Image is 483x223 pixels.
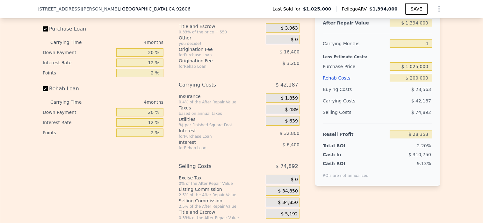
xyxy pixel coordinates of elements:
[179,105,263,111] div: Taxes
[323,107,387,118] div: Selling Costs
[179,41,263,46] div: you decide!
[323,160,369,167] div: Cash ROI
[291,177,298,183] span: $ 0
[179,93,263,100] div: Insurance
[43,117,114,128] div: Interest Rate
[179,58,250,64] div: Origination Fee
[179,175,263,181] div: Excise Tax
[179,139,250,145] div: Interest
[282,61,299,66] span: $ 3,200
[323,151,363,158] div: Cash In
[94,37,163,47] div: 4 months
[323,84,387,95] div: Buying Costs
[179,64,250,69] div: for Rehab Loan
[167,6,191,11] span: , CA 92806
[281,25,298,31] span: $ 3,963
[417,143,431,148] span: 2.20%
[43,47,114,58] div: Down Payment
[43,23,114,35] label: Purchase Loan
[323,95,363,107] div: Carrying Costs
[280,49,299,54] span: $ 16,400
[278,200,298,206] span: $ 34,850
[276,79,298,91] span: $ 42,187
[38,6,119,12] span: [STREET_ADDRESS][PERSON_NAME]
[43,68,114,78] div: Points
[323,129,387,140] div: Resell Profit
[276,161,298,172] span: $ 74,892
[43,128,114,138] div: Points
[179,122,263,128] div: 3¢ per Finished Square Foot
[280,131,299,136] span: $ 32,800
[179,198,263,204] div: Selling Commission
[43,86,48,91] input: Rehab Loan
[323,61,387,72] div: Purchase Price
[179,100,263,105] div: 0.4% of the After Repair Value
[43,58,114,68] div: Interest Rate
[273,6,303,12] span: Last Sold for
[179,111,263,116] div: based on annual taxes
[50,37,92,47] div: Carrying Time
[179,35,263,41] div: Other
[179,30,263,35] div: 0.33% of the price + 550
[433,3,445,15] button: Show Options
[179,128,250,134] div: Interest
[282,142,299,147] span: $ 6,400
[323,72,387,84] div: Rehab Costs
[119,6,190,12] span: , [GEOGRAPHIC_DATA]
[179,181,263,186] div: 0% of the After Repair Value
[179,79,250,91] div: Carrying Costs
[281,211,298,217] span: $ 5,192
[408,152,431,157] span: $ 310,750
[179,186,263,192] div: Listing Commission
[411,110,431,115] span: $ 74,892
[323,49,432,61] div: Less Estimate Costs:
[179,46,250,52] div: Origination Fee
[369,6,398,11] span: $1,394,000
[323,17,387,29] div: After Repair Value
[303,6,331,12] span: $1,025,000
[323,38,387,49] div: Carrying Months
[323,167,369,178] div: ROIs are not annualized
[50,97,92,107] div: Carrying Time
[179,52,250,58] div: for Purchase Loan
[278,188,298,194] span: $ 34,850
[417,161,431,166] span: 9.13%
[281,95,298,101] span: $ 1,859
[179,215,263,220] div: 0.33% of the After Repair Value
[43,83,114,94] label: Rehab Loan
[43,107,114,117] div: Down Payment
[285,118,298,124] span: $ 639
[179,145,250,150] div: for Rehab Loan
[94,97,163,107] div: 4 months
[179,161,250,172] div: Selling Costs
[411,98,431,103] span: $ 42,187
[179,209,263,215] div: Title and Escrow
[43,26,48,31] input: Purchase Loan
[291,37,298,43] span: $ 0
[179,192,263,198] div: 2.5% of the After Repair Value
[405,3,428,15] button: SAVE
[285,107,298,113] span: $ 489
[323,143,363,149] div: Total ROI
[179,116,263,122] div: Utilities
[342,6,370,12] span: Pellego ARV
[411,87,431,92] span: $ 23,563
[179,134,250,139] div: for Purchase Loan
[179,23,263,30] div: Title and Escrow
[179,204,263,209] div: 2.5% of the After Repair Value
